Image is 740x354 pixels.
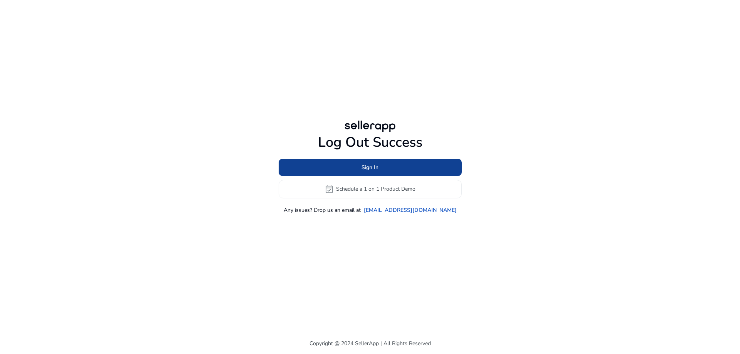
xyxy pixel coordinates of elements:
p: Any issues? Drop us an email at [284,206,361,214]
a: [EMAIL_ADDRESS][DOMAIN_NAME] [364,206,457,214]
h1: Log Out Success [279,134,462,151]
button: Sign In [279,159,462,176]
span: Sign In [362,163,378,171]
span: event_available [325,185,334,194]
button: event_availableSchedule a 1 on 1 Product Demo [279,180,462,198]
